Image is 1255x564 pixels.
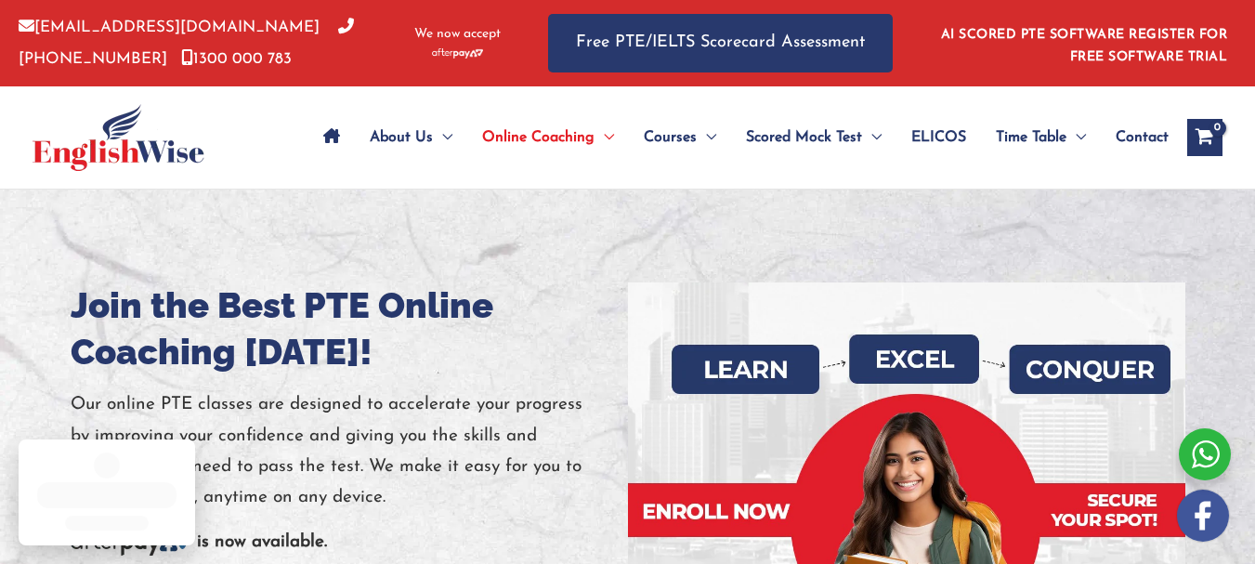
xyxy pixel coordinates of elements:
span: We now accept [414,25,501,44]
span: Courses [644,105,697,170]
p: Our online PTE classes are designed to accelerate your progress by improving your confidence and ... [71,389,628,513]
a: [PHONE_NUMBER] [19,20,354,66]
a: ELICOS [896,105,981,170]
span: Menu Toggle [1066,105,1086,170]
img: white-facebook.png [1177,490,1229,542]
aside: Header Widget 1 [930,13,1236,73]
span: Menu Toggle [595,105,614,170]
a: 1300 000 783 [181,51,292,67]
span: About Us [370,105,433,170]
img: cropped-ew-logo [33,104,204,171]
span: Menu Toggle [862,105,882,170]
span: Online Coaching [482,105,595,170]
a: Time TableMenu Toggle [981,105,1101,170]
a: CoursesMenu Toggle [629,105,731,170]
span: Scored Mock Test [746,105,862,170]
a: Free PTE/IELTS Scorecard Assessment [548,14,893,72]
a: Scored Mock TestMenu Toggle [731,105,896,170]
span: ELICOS [911,105,966,170]
span: Time Table [996,105,1066,170]
a: AI SCORED PTE SOFTWARE REGISTER FOR FREE SOFTWARE TRIAL [941,28,1228,64]
nav: Site Navigation: Main Menu [308,105,1169,170]
a: About UsMenu Toggle [355,105,467,170]
a: Online CoachingMenu Toggle [467,105,629,170]
span: Menu Toggle [697,105,716,170]
span: Menu Toggle [433,105,452,170]
h1: Join the Best PTE Online Coaching [DATE]! [71,282,628,375]
a: [EMAIL_ADDRESS][DOMAIN_NAME] [19,20,320,35]
span: Contact [1116,105,1169,170]
b: is now available. [197,533,327,551]
a: Contact [1101,105,1169,170]
img: Afterpay-Logo [432,48,483,59]
a: View Shopping Cart, empty [1187,119,1222,156]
